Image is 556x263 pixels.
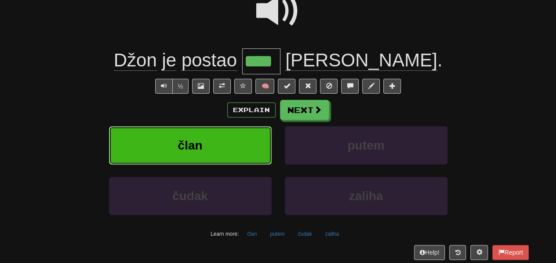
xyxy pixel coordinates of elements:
button: Show image (alt+x) [192,79,210,94]
button: čudak [109,177,272,215]
span: putem [348,139,385,152]
span: [PERSON_NAME] [285,50,437,71]
button: Add to collection (alt+a) [383,79,401,94]
button: član [242,227,262,241]
button: ½ [172,79,189,94]
button: 🧠 [255,79,274,94]
button: Reset to 0% Mastered (alt+r) [299,79,316,94]
button: Edit sentence (alt+d) [362,79,380,94]
button: čudak [293,227,317,241]
button: zaliha [320,227,344,241]
button: Next [280,100,329,120]
span: član [178,139,202,152]
button: Round history (alt+y) [449,245,466,260]
button: Help! [414,245,445,260]
button: Explain [227,102,276,117]
div: Text-to-speech controls [153,79,189,94]
button: zaliha [285,177,447,215]
button: putem [265,227,289,241]
button: Toggle translation (alt+t) [213,79,231,94]
span: zaliha [349,189,383,203]
button: Play sentence audio (ctl+space) [155,79,173,94]
button: član [109,126,272,164]
button: Ignore sentence (alt+i) [320,79,338,94]
button: Discuss sentence (alt+u) [341,79,359,94]
span: postao [182,50,237,71]
small: Learn more: [211,231,239,237]
button: Set this sentence to 100% Mastered (alt+m) [278,79,295,94]
span: je [162,50,176,71]
span: čudak [172,189,208,203]
button: Favorite sentence (alt+f) [234,79,252,94]
span: . [280,50,443,71]
button: putem [285,126,447,164]
span: Džon [114,50,157,71]
button: Report [492,245,528,260]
